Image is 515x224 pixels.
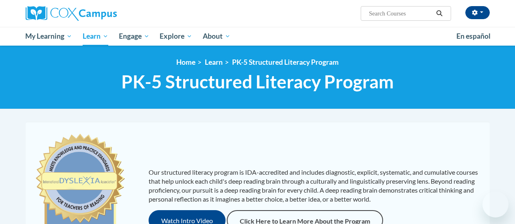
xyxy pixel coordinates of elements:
[433,9,445,18] button: Search
[121,71,394,92] span: PK-5 Structured Literacy Program
[368,9,433,18] input: Search Courses
[149,168,482,204] p: Our structured literacy program is IDA-accredited and includes diagnostic, explicit, systematic, ...
[451,28,496,45] a: En español
[20,27,78,46] a: My Learning
[26,6,172,21] a: Cox Campus
[26,6,117,21] img: Cox Campus
[205,58,223,66] a: Learn
[154,27,197,46] a: Explore
[77,27,114,46] a: Learn
[20,27,496,46] div: Main menu
[160,31,192,41] span: Explore
[203,31,230,41] span: About
[436,11,443,17] i: 
[83,31,108,41] span: Learn
[197,27,236,46] a: About
[25,31,72,41] span: My Learning
[176,58,195,66] a: Home
[114,27,155,46] a: Engage
[465,6,490,19] button: Account Settings
[482,191,508,217] iframe: Button to launch messaging window
[456,32,491,40] span: En español
[232,58,339,66] a: PK-5 Structured Literacy Program
[119,31,149,41] span: Engage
